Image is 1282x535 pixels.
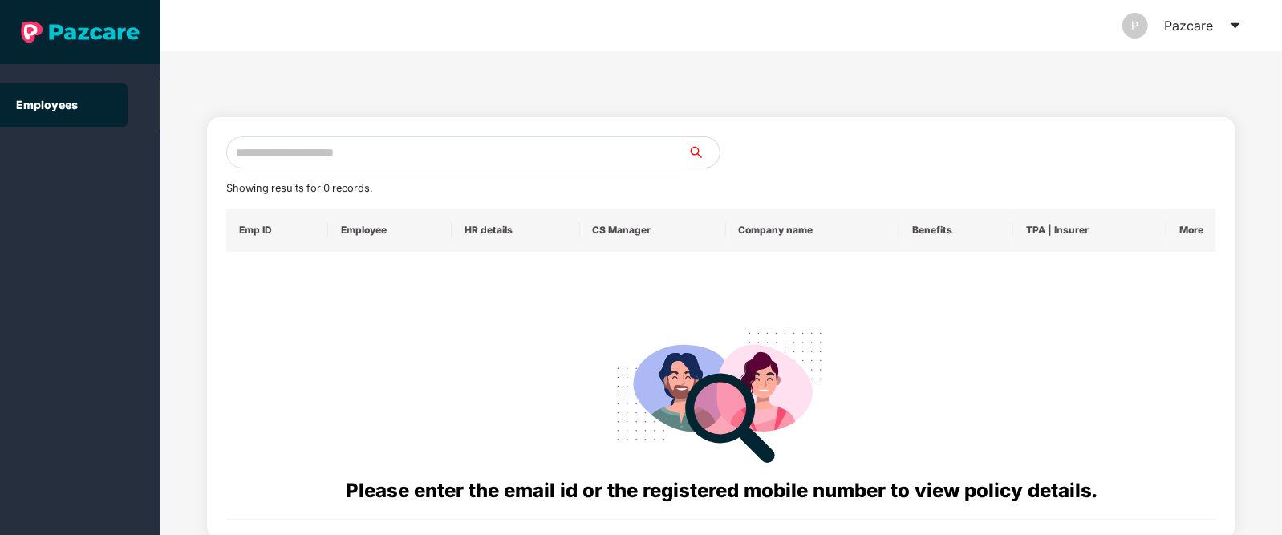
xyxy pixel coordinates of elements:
span: P [1132,13,1139,39]
button: search [687,136,720,168]
th: Benefits [899,209,1013,252]
span: search [687,146,720,159]
th: Employee [328,209,452,252]
th: More [1166,209,1216,252]
th: TPA | Insurer [1013,209,1166,252]
span: Please enter the email id or the registered mobile number to view policy details. [346,479,1097,502]
span: Showing results for 0 records. [226,182,372,194]
th: HR details [452,209,580,252]
span: caret-down [1229,19,1242,32]
th: CS Manager [580,209,726,252]
a: Employees [16,98,78,111]
th: Company name [726,209,900,252]
th: Emp ID [226,209,328,252]
img: svg+xml;base64,PHN2ZyB4bWxucz0iaHR0cDovL3d3dy53My5vcmcvMjAwMC9zdmciIHdpZHRoPSIyODgiIGhlaWdodD0iMj... [606,313,837,476]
